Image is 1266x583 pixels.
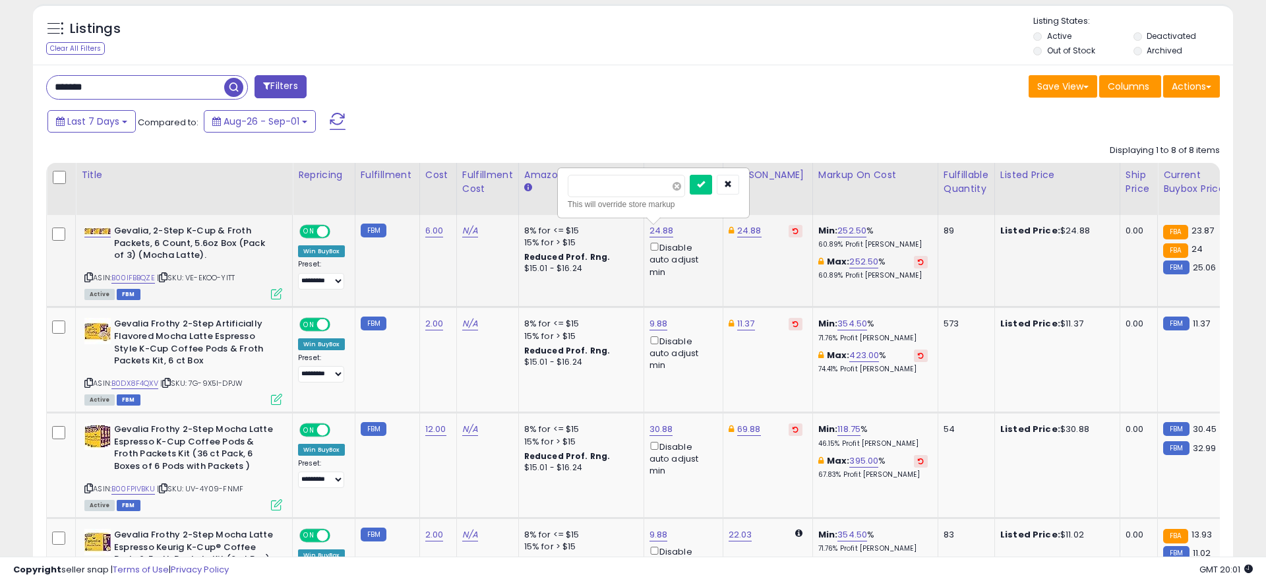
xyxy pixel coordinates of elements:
[1110,144,1220,157] div: Displaying 1 to 8 of 8 items
[111,272,155,284] a: B00IFBBQZE
[298,260,345,290] div: Preset:
[111,483,155,495] a: B00FPIVBKU
[837,317,867,330] a: 354.50
[1000,528,1060,541] b: Listed Price:
[818,350,928,374] div: %
[524,541,634,553] div: 15% for > $15
[1000,318,1110,330] div: $11.37
[84,227,111,235] img: 41Epe4GhRIL._SL40_.jpg
[114,225,274,265] b: Gevalia, 2-Step K-Cup & Froth Packets, 6 Count, 5.6oz Box (Pack of 3) (Mocha Latte).
[1191,528,1213,541] span: 13.93
[81,168,287,182] div: Title
[818,423,928,448] div: %
[1193,317,1211,330] span: 11.37
[818,423,838,435] b: Min:
[1047,45,1095,56] label: Out of Stock
[524,168,638,182] div: Amazon Fees
[84,289,115,300] span: All listings currently available for purchase on Amazon
[462,528,478,541] a: N/A
[524,345,611,356] b: Reduced Prof. Rng.
[849,255,878,268] a: 252.50
[818,528,838,541] b: Min:
[1126,168,1152,196] div: Ship Price
[70,20,121,38] h5: Listings
[157,483,243,494] span: | SKU: UV-4Y09-FNMF
[524,330,634,342] div: 15% for > $15
[1163,441,1189,455] small: FBM
[729,528,752,541] a: 22.03
[1126,318,1147,330] div: 0.00
[1000,423,1110,435] div: $30.88
[298,245,345,257] div: Win BuyBox
[1163,529,1188,543] small: FBA
[462,423,478,436] a: N/A
[328,319,349,330] span: OFF
[224,115,299,128] span: Aug-26 - Sep-01
[298,338,345,350] div: Win BuyBox
[84,318,111,344] img: 51f0yCWHJrL._SL40_.jpg
[1191,224,1215,237] span: 23.87
[818,470,928,479] p: 67.83% Profit [PERSON_NAME]
[462,317,478,330] a: N/A
[1147,45,1182,56] label: Archived
[1191,243,1203,255] span: 24
[84,423,282,509] div: ASIN:
[160,378,243,388] span: | SKU: 7G-9X5I-DPJW
[114,318,274,370] b: Gevalia Frothy 2-Step Artificially Flavored Mocha Latte Espresso Style K-Cup Coffee Pods & Froth ...
[298,168,349,182] div: Repricing
[944,529,984,541] div: 83
[524,462,634,474] div: $15.01 - $16.24
[301,226,317,237] span: ON
[361,224,386,237] small: FBM
[818,225,928,249] div: %
[114,423,274,476] b: Gevalia Frothy 2-Step Mocha Latte Espresso K-Cup Coffee Pods & Froth Packets Kit (36 ct Pack, 6 B...
[13,563,61,576] strong: Copyright
[1047,30,1071,42] label: Active
[737,423,761,436] a: 69.88
[812,163,938,215] th: The percentage added to the cost of goods (COGS) that forms the calculator for Min & Max prices.
[361,317,386,330] small: FBM
[13,564,229,576] div: seller snap | |
[255,75,306,98] button: Filters
[649,439,713,477] div: Disable auto adjust min
[1000,224,1060,237] b: Listed Price:
[737,224,762,237] a: 24.88
[524,225,634,237] div: 8% for <= $15
[47,110,136,133] button: Last 7 Days
[117,394,140,406] span: FBM
[818,256,928,280] div: %
[204,110,316,133] button: Aug-26 - Sep-01
[1108,80,1149,93] span: Columns
[1193,442,1217,454] span: 32.99
[361,528,386,541] small: FBM
[849,454,878,468] a: 395.00
[827,454,850,467] b: Max:
[837,224,866,237] a: 252.50
[111,378,158,389] a: B0DX8F4QXV
[524,318,634,330] div: 8% for <= $15
[84,529,111,555] img: 51brczcrcfL._SL40_.jpg
[827,349,850,361] b: Max:
[649,334,713,372] div: Disable auto adjust min
[849,349,879,362] a: 423.00
[524,529,634,541] div: 8% for <= $15
[117,500,140,511] span: FBM
[944,168,989,196] div: Fulfillable Quantity
[568,198,739,211] div: This will override store markup
[361,422,386,436] small: FBM
[1163,243,1188,258] small: FBA
[1033,15,1232,28] p: Listing States:
[301,425,317,436] span: ON
[818,240,928,249] p: 60.89% Profit [PERSON_NAME]
[157,272,235,283] span: | SKU: VE-EKOO-YITT
[84,318,282,404] div: ASIN:
[1000,317,1060,330] b: Listed Price:
[1163,422,1189,436] small: FBM
[298,459,345,489] div: Preset:
[328,530,349,541] span: OFF
[84,423,111,450] img: 51BVX6hUOEL._SL40_.jpg
[84,394,115,406] span: All listings currently available for purchase on Amazon
[1163,75,1220,98] button: Actions
[818,224,838,237] b: Min:
[425,528,444,541] a: 2.00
